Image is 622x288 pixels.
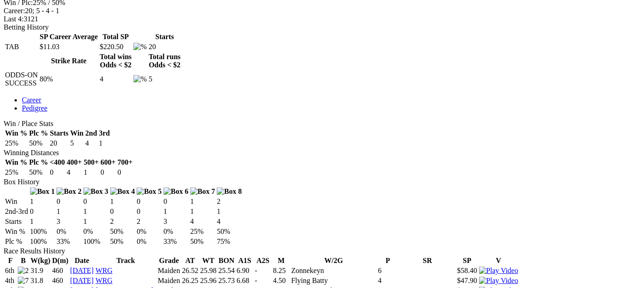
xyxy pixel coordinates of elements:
span: Career: [4,7,25,15]
td: 33% [56,237,82,246]
td: 75% [216,237,242,246]
td: 3 [163,217,189,226]
th: 2nd [85,129,97,138]
td: 50% [190,237,216,246]
td: 0% [136,237,162,246]
td: 25.73 [218,276,235,285]
td: 0% [163,227,189,236]
th: 500+ [83,158,99,167]
span: Last 4: [4,15,24,23]
td: 1 [83,168,99,177]
img: Box 1 [30,187,55,196]
img: Box 5 [137,187,162,196]
td: 100% [30,237,56,246]
td: 100% [83,237,109,246]
td: 5 [70,139,84,148]
td: 1 [216,207,242,216]
td: 0 [136,207,162,216]
td: 8.25 [272,266,290,275]
td: 4 [66,168,82,177]
th: F [5,256,16,265]
td: 2 [110,217,136,226]
div: 3121 [4,15,618,23]
td: - [254,266,271,275]
td: 25% [5,139,28,148]
div: Betting History [4,23,618,31]
img: Play Video [479,277,518,285]
td: 25% [190,227,216,236]
td: 460 [52,266,69,275]
img: Box 8 [217,187,242,196]
a: WRG [96,267,112,274]
th: M [272,256,290,265]
td: 50% [29,139,48,148]
th: Win [70,129,84,138]
td: 460 [52,276,69,285]
div: Win / Place Stats [4,120,618,128]
th: 600+ [100,158,116,167]
td: Win [5,197,29,206]
td: 3 [56,217,82,226]
td: - [254,276,271,285]
th: Total wins Odds < $2 [99,52,132,70]
td: 50% [110,227,136,236]
td: 6.68 [236,276,253,285]
div: 20; 5 - 4 - 1 [4,7,618,15]
td: 0% [56,227,82,236]
th: 3rd [98,129,110,138]
td: 31.8 [30,276,51,285]
td: TAB [5,42,38,51]
th: 700+ [117,158,133,167]
td: 50% [216,227,242,236]
img: Play Video [479,267,518,275]
th: Win % [5,158,28,167]
td: 0 [56,197,82,206]
img: Box 3 [83,187,108,196]
td: 0 [163,197,189,206]
th: WT [199,256,217,265]
th: <400 [49,158,65,167]
td: 50% [29,168,48,177]
div: Winning Distances [4,149,618,157]
th: P [377,256,398,265]
a: Watch Replay on Watchdog [479,277,518,284]
td: 2nd-3rd [5,207,29,216]
td: 4 [216,217,242,226]
td: $58.40 [457,266,478,275]
th: AT [181,256,199,265]
td: 2 [216,197,242,206]
th: B [17,256,29,265]
td: 4.50 [272,276,290,285]
a: [DATE] [70,267,94,274]
td: 20 [49,139,69,148]
th: Track [95,256,157,265]
img: Box 7 [190,187,215,196]
th: Plc % [29,129,48,138]
td: 0 [100,168,116,177]
td: 4 [377,276,398,285]
th: Total runs Odds < $2 [148,52,181,70]
th: Total SP [99,32,132,41]
td: 25% [5,168,28,177]
td: 0 [110,207,136,216]
td: 1 [98,139,110,148]
td: 1 [56,207,82,216]
td: 5 [148,71,181,88]
img: Box 4 [110,187,135,196]
td: 33% [163,237,189,246]
img: % [133,75,147,83]
td: 80% [39,71,98,88]
div: Box History [4,178,618,186]
th: SP Career Average [39,32,98,41]
td: 4 [85,139,97,148]
td: Zonnekeyn [291,266,376,275]
td: 0% [136,227,162,236]
td: 0 [136,197,162,206]
td: 31.9 [30,266,51,275]
th: SR [399,256,455,265]
th: A2S [254,256,271,265]
td: Maiden [158,276,181,285]
a: [DATE] [70,277,94,284]
div: Race Results History [4,247,618,255]
td: 25.98 [199,266,217,275]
